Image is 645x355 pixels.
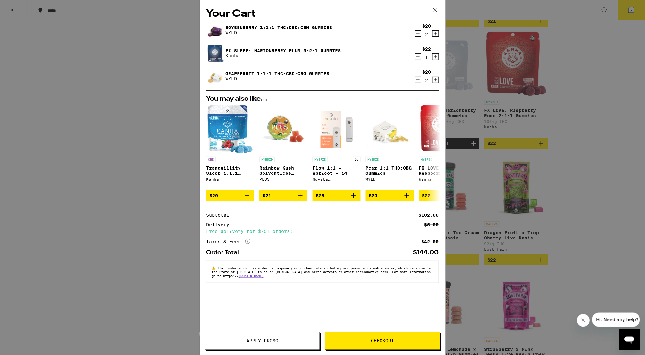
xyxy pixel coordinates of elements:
[225,76,329,81] p: WYLD
[316,193,324,198] span: $28
[415,30,421,37] button: Decrement
[353,157,361,162] p: 1g
[419,177,467,181] div: Kanha
[206,105,254,190] a: Open page for Tranquillity Sleep 1:1:1 CBN:CBG Gummies from Kanha
[419,213,439,217] div: $102.00
[259,157,275,162] p: HYBRID
[422,239,439,244] div: $42.00
[206,42,224,64] img: FX SLEEP: Marionberry Plum 3:2:1 Gummies
[325,332,440,350] button: Checkout
[423,69,431,75] div: $20
[225,53,341,58] p: Kanha
[432,53,439,60] button: Increment
[206,213,234,217] div: Subtotal
[423,78,431,83] div: 2
[419,165,467,176] p: FX LOVE: Raspberry Rose 2:1:1 Gummies
[415,53,421,60] button: Decrement
[205,332,320,350] button: Apply Promo
[421,105,465,153] img: Kanha - FX LOVE: Raspberry Rose 2:1:1 Gummies
[225,30,332,35] p: WYLD
[247,339,278,343] span: Apply Promo
[419,105,467,190] a: Open page for FX LOVE: Raspberry Rose 2:1:1 Gummies from Kanha
[432,77,439,83] button: Increment
[422,193,431,198] span: $22
[371,339,394,343] span: Checkout
[212,266,218,270] span: ⚠️
[209,193,218,198] span: $20
[206,250,243,255] div: Order Total
[206,7,439,21] h2: Your Cart
[206,222,234,227] div: Delivery
[313,177,361,181] div: Nuvata ([GEOGRAPHIC_DATA])
[206,239,250,245] div: Taxes & Fees
[259,177,307,181] div: PLUS
[206,18,224,43] img: Boysenberry 1:1:1 THC:CBD:CBN Gummies
[239,274,264,278] a: [DOMAIN_NAME]
[212,266,431,278] span: The products in this order can expose you to chemicals including marijuana or cannabis smoke, whi...
[423,32,431,37] div: 2
[259,105,307,153] img: PLUS - Rainbow Kush Solventless Gummies
[206,96,439,102] h2: You may also like...
[366,190,414,201] button: Add to bag
[225,71,329,76] a: Grapefruit 1:1:1 THC:CBC:CBG Gummies
[424,222,439,227] div: $5.00
[313,165,361,176] p: Flow 1:1 - Apricot - 1g
[415,77,421,83] button: Decrement
[313,157,328,162] p: HYBRID
[206,165,254,176] p: Tranquillity Sleep 1:1:1 CBN:CBG Gummies
[419,190,467,201] button: Add to bag
[259,190,307,201] button: Add to bag
[225,48,341,53] a: FX SLEEP: Marionberry Plum 3:2:1 Gummies
[206,64,224,89] img: Grapefruit 1:1:1 THC:CBC:CBG Gummies
[432,30,439,37] button: Increment
[413,250,439,255] div: $144.00
[366,105,414,190] a: Open page for Pear 1:1 THC:CBG Gummies from WYLD
[366,165,414,176] p: Pear 1:1 THC:CBG Gummies
[423,23,431,28] div: $20
[206,177,254,181] div: Kanha
[419,157,434,162] p: HYBRID
[313,190,361,201] button: Add to bag
[225,25,332,30] a: Boysenberry 1:1:1 THC:CBD:CBN Gummies
[366,157,381,162] p: HYBRID
[313,105,361,190] a: Open page for Flow 1:1 - Apricot - 1g from Nuvata (CA)
[313,105,361,153] img: Nuvata (CA) - Flow 1:1 - Apricot - 1g
[259,165,307,176] p: Rainbow Kush Solventless Gummies
[619,329,640,350] iframe: Button to launch messaging window
[577,314,590,327] iframe: Close message
[263,193,271,198] span: $21
[366,105,414,153] img: WYLD - Pear 1:1 THC:CBG Gummies
[423,55,431,60] div: 1
[423,46,431,52] div: $22
[259,105,307,190] a: Open page for Rainbow Kush Solventless Gummies from PLUS
[206,190,254,201] button: Add to bag
[592,313,640,327] iframe: Message from company
[369,193,378,198] span: $20
[208,105,253,153] img: Kanha - Tranquillity Sleep 1:1:1 CBN:CBG Gummies
[366,177,414,181] div: WYLD
[206,229,439,234] div: Free delivery for $75+ orders!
